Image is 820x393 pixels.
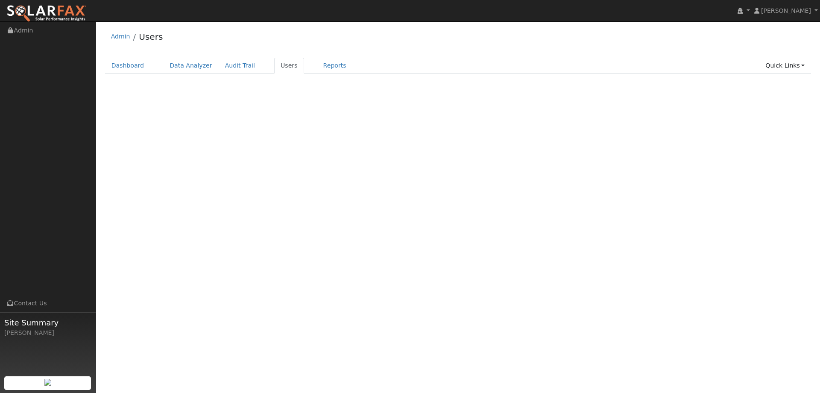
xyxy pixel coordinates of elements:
img: SolarFax [6,5,87,23]
a: Users [139,32,163,42]
a: Quick Links [759,58,811,74]
a: Data Analyzer [163,58,219,74]
a: Admin [111,33,130,40]
span: Site Summary [4,317,91,328]
a: Reports [317,58,353,74]
a: Users [274,58,304,74]
img: retrieve [44,379,51,386]
div: [PERSON_NAME] [4,328,91,337]
span: [PERSON_NAME] [761,7,811,14]
a: Dashboard [105,58,151,74]
a: Audit Trail [219,58,261,74]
